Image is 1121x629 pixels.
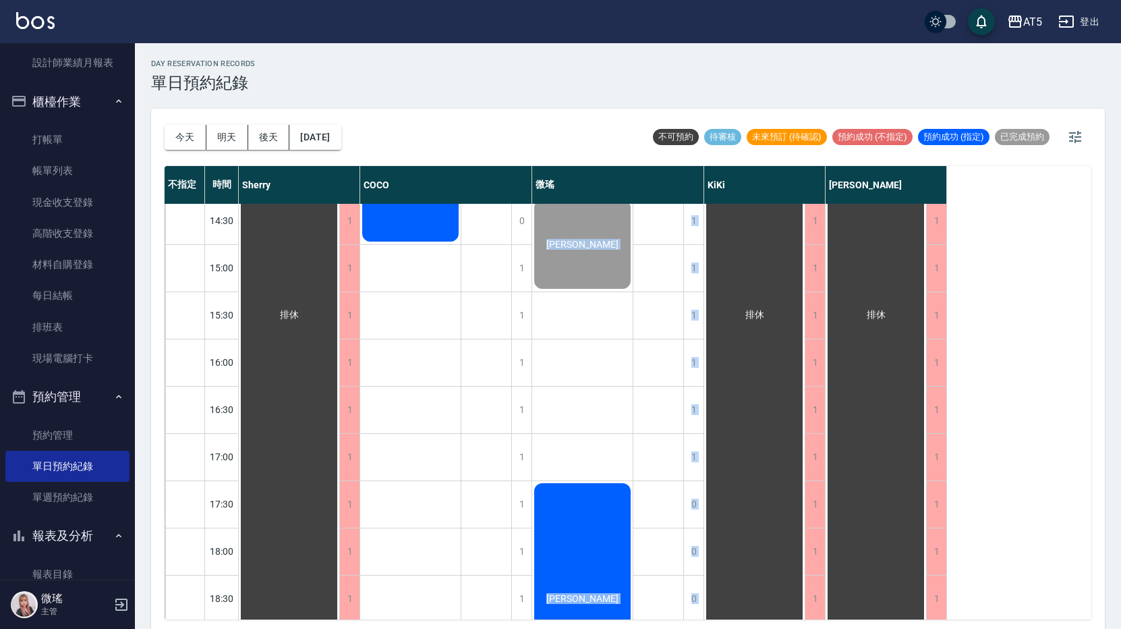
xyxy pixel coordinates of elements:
a: 排班表 [5,312,130,343]
span: 不可預約 [653,131,699,143]
div: 1 [511,434,531,481]
div: 0 [683,528,703,575]
div: 15:30 [205,292,239,339]
div: 1 [339,481,360,528]
div: 1 [805,387,825,433]
button: 報表及分析 [5,518,130,553]
button: 預約管理 [5,379,130,414]
button: 明天 [206,125,248,150]
div: 1 [511,339,531,386]
div: 1 [683,339,703,386]
div: 1 [805,339,825,386]
a: 單週預約紀錄 [5,482,130,513]
a: 現場電腦打卡 [5,343,130,374]
a: 打帳單 [5,124,130,155]
div: 1 [511,245,531,292]
div: 1 [926,434,946,481]
div: 1 [511,576,531,622]
a: 現金收支登錄 [5,187,130,218]
div: 1 [339,387,360,433]
div: 1 [805,245,825,292]
div: 16:00 [205,339,239,386]
span: 待審核 [704,131,741,143]
div: 1 [926,576,946,622]
div: 15:00 [205,244,239,292]
div: 1 [926,292,946,339]
span: 未來預訂 (待確認) [747,131,827,143]
span: 排休 [864,309,888,321]
div: 1 [805,198,825,244]
div: 1 [805,434,825,481]
div: 1 [805,292,825,339]
div: 1 [683,434,703,481]
img: Logo [16,12,55,29]
button: AT5 [1002,8,1047,36]
h5: 微瑤 [41,592,110,605]
div: 1 [683,198,703,244]
a: 每日結帳 [5,280,130,311]
div: 0 [683,576,703,622]
div: KiKi [704,166,826,204]
a: 高階收支登錄 [5,218,130,249]
div: 微瑤 [532,166,704,204]
div: 不指定 [165,166,205,204]
div: 17:30 [205,481,239,528]
div: 18:00 [205,528,239,575]
div: 1 [683,245,703,292]
div: 1 [339,339,360,386]
div: 1 [511,481,531,528]
span: [PERSON_NAME] [544,239,621,250]
div: 時間 [205,166,239,204]
button: 後天 [248,125,290,150]
h2: day Reservation records [151,59,256,68]
div: 16:30 [205,386,239,433]
div: 1 [339,198,360,244]
a: 單日預約紀錄 [5,451,130,482]
div: 1 [339,434,360,481]
h3: 單日預約紀錄 [151,74,256,92]
div: 1 [511,528,531,575]
div: 14:30 [205,197,239,244]
div: 17:00 [205,433,239,481]
div: 1 [926,245,946,292]
div: AT5 [1023,13,1042,30]
div: 1 [683,292,703,339]
div: 1 [339,245,360,292]
span: 已完成預約 [995,131,1050,143]
div: 1 [339,576,360,622]
div: Sherry [239,166,360,204]
div: 0 [511,198,531,244]
a: 預約管理 [5,420,130,451]
button: [DATE] [289,125,341,150]
img: Person [11,591,38,618]
div: 1 [926,387,946,433]
span: 預約成功 (不指定) [832,131,913,143]
div: 1 [926,339,946,386]
div: 1 [511,387,531,433]
div: 1 [805,481,825,528]
div: 0 [683,481,703,528]
a: 材料自購登錄 [5,249,130,280]
div: COCO [360,166,532,204]
div: 1 [926,481,946,528]
a: 報表目錄 [5,559,130,590]
a: 帳單列表 [5,155,130,186]
div: [PERSON_NAME] [826,166,947,204]
div: 1 [926,528,946,575]
span: 預約成功 (指定) [918,131,989,143]
button: 櫃檯作業 [5,84,130,119]
div: 1 [339,528,360,575]
button: save [968,8,995,35]
div: 1 [339,292,360,339]
p: 主管 [41,605,110,618]
button: 今天 [165,125,206,150]
div: 1 [511,292,531,339]
button: 登出 [1053,9,1105,34]
div: 1 [926,198,946,244]
span: 排休 [277,309,301,321]
div: 1 [805,528,825,575]
div: 1 [683,387,703,433]
span: [PERSON_NAME] [544,593,621,604]
span: 排休 [743,309,767,321]
div: 18:30 [205,575,239,622]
